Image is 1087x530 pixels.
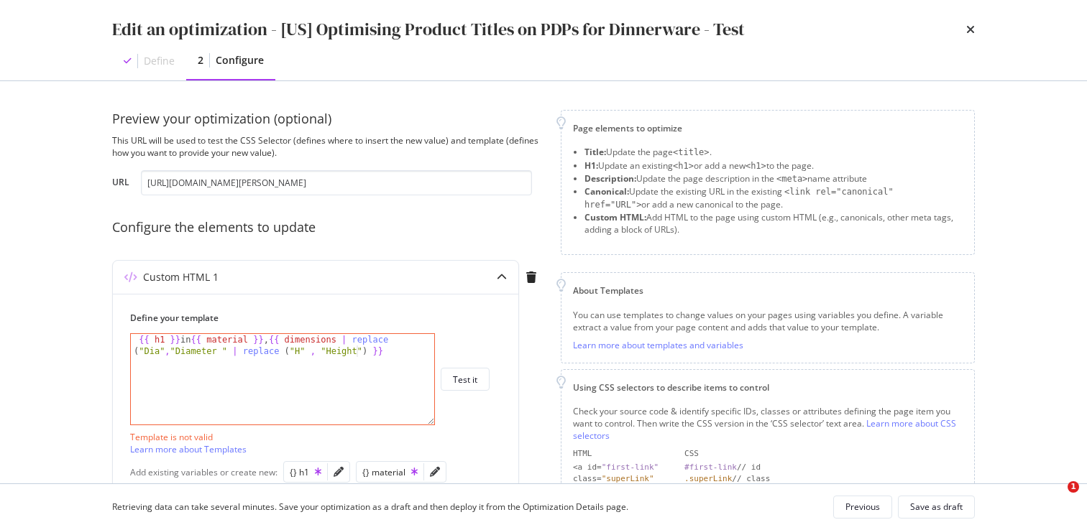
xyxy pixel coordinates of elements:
[141,170,532,195] input: https://www.example.com
[684,473,963,485] div: // class
[584,187,894,210] span: <link rel="canonical" href="URL">
[584,185,629,197] strong: Canonical:
[602,462,659,472] div: "first-link"
[845,501,880,513] div: Previous
[130,466,278,478] div: Add existing variables or create new:
[584,211,646,223] strong: Custom HTML:
[130,431,501,443] div: Template is not valid
[362,466,418,478] div: {} material
[584,159,598,172] strong: H1:
[573,309,963,333] div: You can use templates to change values on your pages using variables you define. A variable extra...
[584,159,963,172] li: Update an existing or add a new to the page.
[584,172,636,185] strong: Description:
[441,368,490,391] button: Test it
[112,110,543,129] div: Preview your optimization (optional)
[684,462,963,473] div: // id
[198,53,203,68] div: 2
[673,147,710,157] span: <title>
[112,176,129,192] label: URL
[776,174,807,184] span: <meta>
[112,218,543,237] div: Configure the elements to update
[573,473,673,485] div: class=
[216,53,264,68] div: Configure
[898,496,975,519] button: Save as draft
[673,161,694,171] span: <h1>
[112,134,543,159] div: This URL will be used to test the CSS Selector (defines where to insert the new value) and templa...
[362,463,418,480] button: {} material
[573,462,673,473] div: <a id=
[602,474,654,483] div: "superLink"
[1038,481,1073,516] iframe: Intercom live chat
[573,405,963,442] div: Check your source code & identify specific IDs, classes or attributes defining the page item you ...
[584,211,963,236] li: Add HTML to the page using custom HTML (e.g., canonicals, other meta tags, adding a block of URLs).
[430,467,440,477] div: pencil
[584,146,963,159] li: Update the page .
[573,284,963,297] div: About Templates
[684,448,963,460] div: CSS
[746,161,766,171] span: <h1>
[453,373,477,386] div: Test it
[130,443,247,455] a: Learn more about Templates
[910,501,963,513] div: Save as draft
[684,474,732,483] div: .superLink
[112,17,745,42] div: Edit an optimization - [US] Optimising Product Titles on PDPs for Dinnerware - Test
[143,270,219,284] div: Custom HTML 1
[144,54,175,68] div: Define
[1068,481,1079,493] span: 1
[584,185,963,211] li: Update the existing URL in the existing or add a new canonical to the page.
[966,17,975,42] div: times
[584,172,963,185] li: Update the page description in the name attribute
[112,501,628,513] div: Retrieving data can take several minutes. Save your optimization as a draft and then deploy it fr...
[334,467,344,477] div: pencil
[573,448,673,460] div: HTML
[833,496,892,519] button: Previous
[573,381,963,394] div: Using CSS selectors to describe items to control
[684,462,737,472] div: #first-link
[573,122,963,134] div: Page elements to optimize
[573,417,956,442] a: Learn more about CSS selectors
[290,466,321,478] div: {} h1
[573,339,743,351] a: Learn more about templates and variables
[290,463,321,480] button: {} h1
[130,312,490,324] label: Define your template
[584,146,606,158] strong: Title:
